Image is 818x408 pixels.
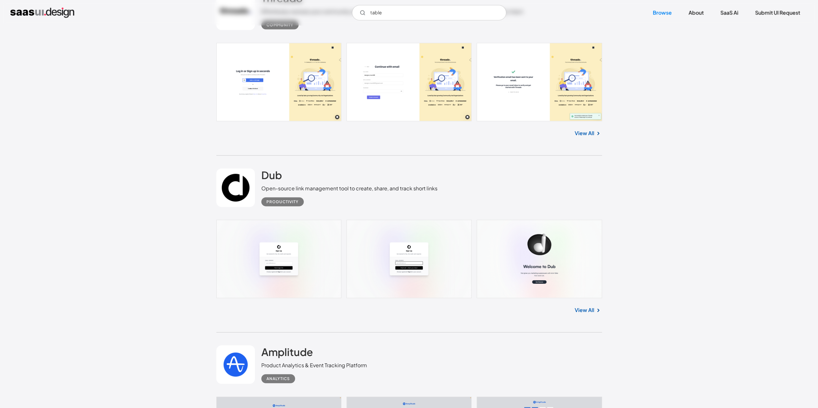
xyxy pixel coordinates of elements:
a: View All [575,129,594,137]
a: SaaS Ai [713,6,746,20]
a: About [681,6,711,20]
h2: Amplitude [261,345,313,358]
a: Amplitude [261,345,313,361]
form: Email Form [352,5,506,21]
h2: Dub [261,169,282,181]
div: Analytics [266,375,290,383]
a: Submit UI Request [747,6,808,20]
div: Product Analytics & Event Tracking Platform [261,361,367,369]
a: home [10,8,74,18]
div: Productivity [266,198,299,206]
input: Search UI designs you're looking for... [352,5,506,21]
a: Browse [645,6,679,20]
a: View All [575,306,594,314]
div: Open-source link management tool to create, share, and track short links [261,185,437,192]
a: Dub [261,169,282,185]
